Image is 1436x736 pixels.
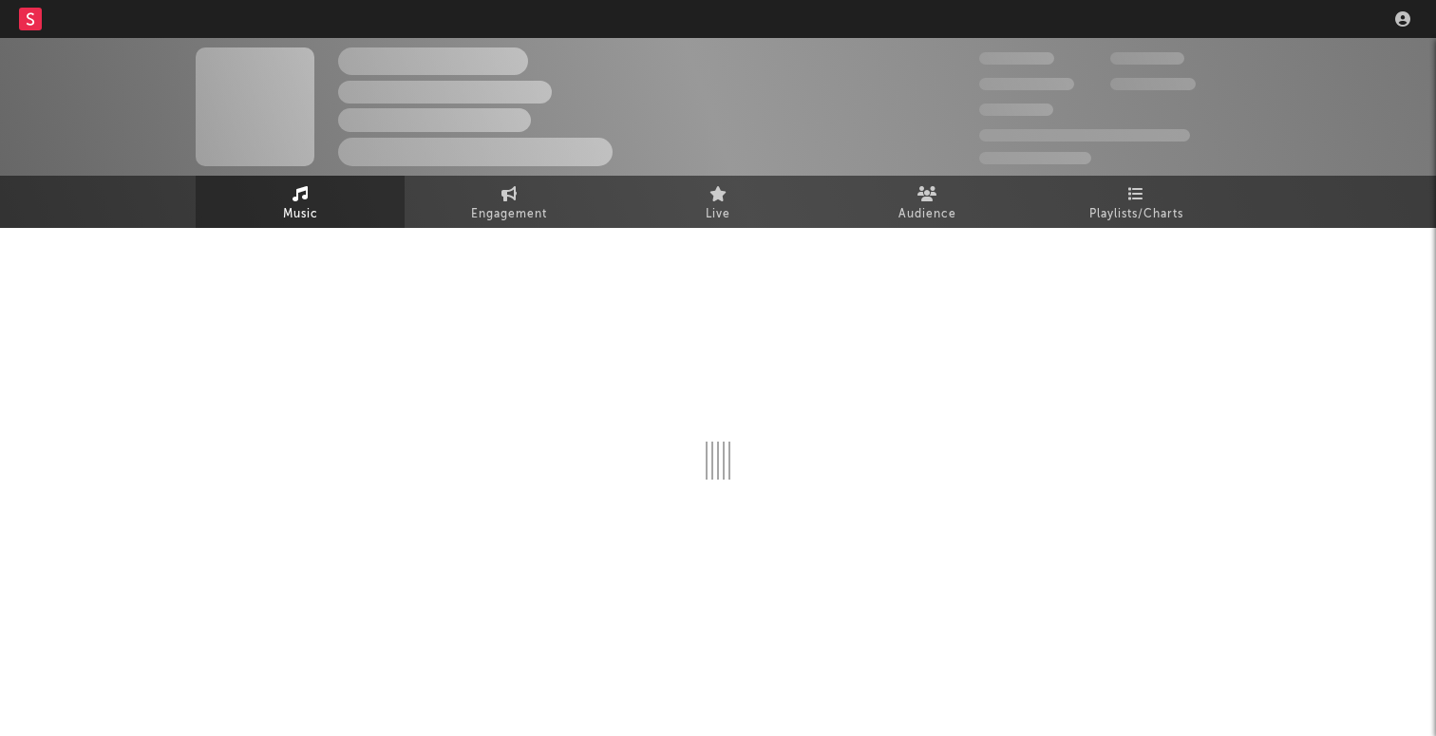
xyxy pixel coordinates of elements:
[979,52,1054,65] span: 300 000
[1089,203,1183,226] span: Playlists/Charts
[1031,176,1240,228] a: Playlists/Charts
[898,203,956,226] span: Audience
[1110,78,1196,90] span: 1 000 000
[979,78,1074,90] span: 50 000 000
[979,152,1091,164] span: Jump Score: 85.0
[196,176,405,228] a: Music
[614,176,822,228] a: Live
[283,203,318,226] span: Music
[822,176,1031,228] a: Audience
[979,104,1053,116] span: 100 000
[471,203,547,226] span: Engagement
[405,176,614,228] a: Engagement
[706,203,730,226] span: Live
[1110,52,1184,65] span: 100 000
[979,129,1190,142] span: 50 000 000 Monthly Listeners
